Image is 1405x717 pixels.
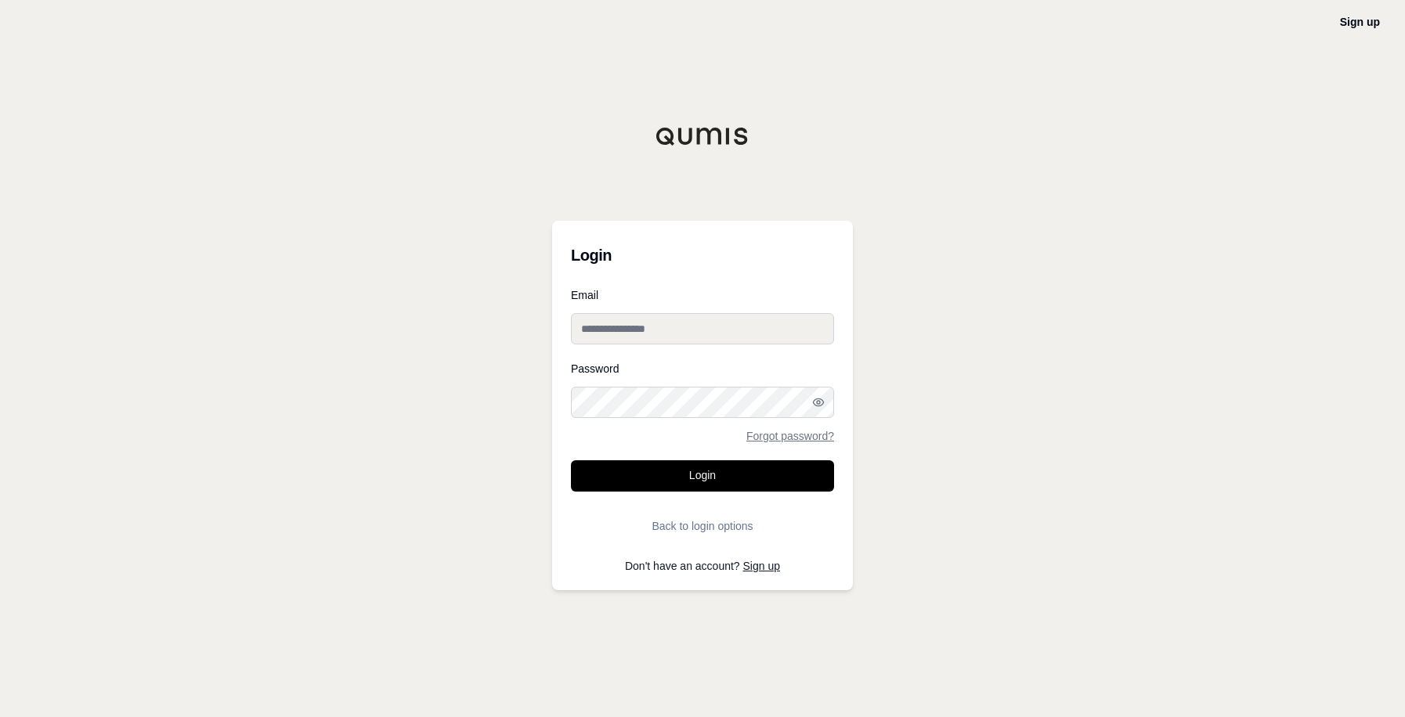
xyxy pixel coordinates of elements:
[571,460,834,492] button: Login
[1340,16,1380,28] a: Sign up
[656,127,749,146] img: Qumis
[571,363,834,374] label: Password
[571,560,834,571] p: Don't have an account?
[571,510,834,542] button: Back to login options
[743,560,780,572] a: Sign up
[746,431,834,441] a: Forgot password?
[571,290,834,301] label: Email
[571,240,834,271] h3: Login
